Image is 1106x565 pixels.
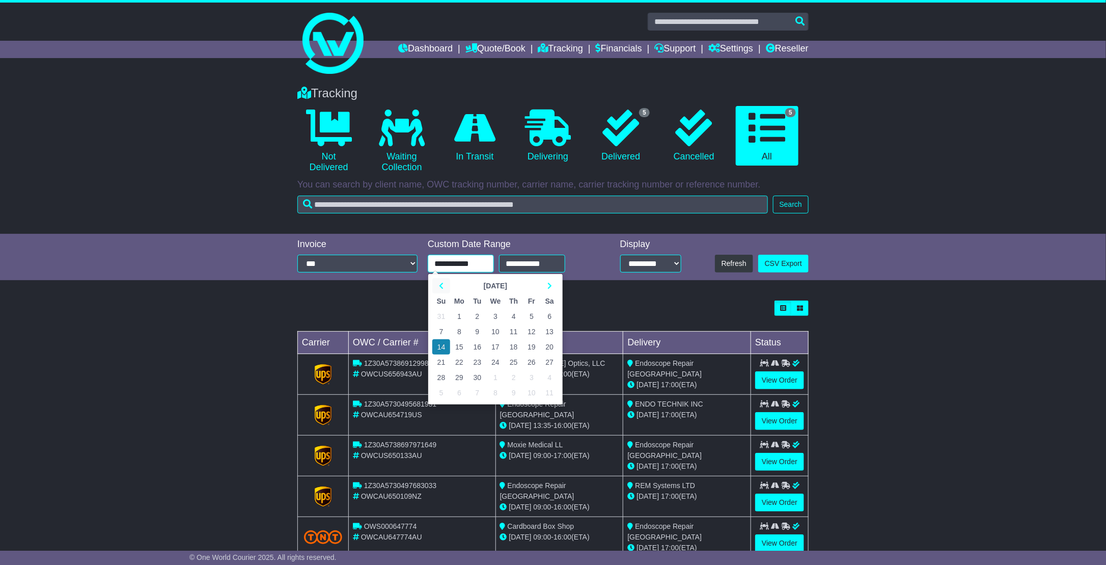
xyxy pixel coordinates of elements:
td: 12 [522,324,540,339]
td: 5 [432,385,450,400]
span: 17:00 [661,462,679,470]
span: 17:00 [661,411,679,419]
div: Display [620,239,681,250]
span: 17:00 [661,544,679,552]
span: OWCUS650133AU [361,451,422,460]
th: Select Month [450,278,540,293]
img: GetCarrierServiceLogo [315,364,332,385]
span: 1Z30A5730497683033 [364,481,436,490]
span: OWCUS656943AU [361,370,422,378]
td: 25 [505,355,522,370]
a: CSV Export [758,255,809,273]
td: 2 [468,309,486,324]
a: View Order [755,453,804,471]
td: 26 [522,355,540,370]
span: Endoscope Repair [GEOGRAPHIC_DATA] [627,441,702,460]
a: Financials [596,41,642,58]
span: [DATE] [509,451,532,460]
span: OWCAU654719US [361,411,422,419]
td: 23 [468,355,486,370]
td: 29 [450,370,468,385]
span: 17:00 [554,451,571,460]
span: 16:00 [554,503,571,511]
a: Waiting Collection [370,106,433,177]
td: 16 [468,339,486,355]
p: You can search by client name, OWC tracking number, carrier name, carrier tracking number or refe... [297,179,809,191]
span: Endoscope Repair [GEOGRAPHIC_DATA] [627,359,702,378]
div: Invoice [297,239,418,250]
div: - (ETA) [500,450,619,461]
td: 2 [505,370,522,385]
span: 17:00 [661,492,679,500]
td: 28 [432,370,450,385]
span: 1Z30A5730495681931 [364,400,436,408]
td: 13 [541,324,559,339]
span: [DATE] [637,544,659,552]
td: Delivery [623,332,751,354]
td: 15 [450,339,468,355]
td: 20 [541,339,559,355]
td: 6 [450,385,468,400]
td: 22 [450,355,468,370]
div: (ETA) [627,543,746,553]
span: OWCAU647774AU [361,533,422,541]
span: [DATE] [509,533,532,541]
div: (ETA) [627,491,746,502]
a: Support [654,41,696,58]
span: 09:00 [534,451,551,460]
span: 09:00 [534,503,551,511]
td: 11 [541,385,559,400]
td: 9 [505,385,522,400]
td: 3 [486,309,505,324]
div: - (ETA) [500,502,619,513]
div: - (ETA) [500,420,619,431]
td: 14 [432,339,450,355]
a: View Order [755,412,804,430]
th: Mo [450,293,468,309]
span: 5 [639,108,650,117]
td: 19 [522,339,540,355]
span: 17:00 [661,381,679,389]
td: 9 [468,324,486,339]
a: Dashboard [398,41,453,58]
td: 1 [486,370,505,385]
a: Cancelled [662,106,725,166]
div: Custom Date Range [428,239,591,250]
span: [DATE] [637,381,659,389]
th: Su [432,293,450,309]
a: Settings [708,41,753,58]
span: OWCAU650109NZ [361,492,422,500]
button: Refresh [715,255,753,273]
td: 7 [468,385,486,400]
a: View Order [755,494,804,512]
span: ENDO TECHNIK INC [635,400,703,408]
td: 8 [486,385,505,400]
td: 21 [432,355,450,370]
a: Delivering [516,106,579,166]
img: GetCarrierServiceLogo [315,487,332,507]
td: 3 [522,370,540,385]
img: GetCarrierServiceLogo [315,446,332,466]
a: Not Delivered [297,106,360,177]
td: 11 [505,324,522,339]
img: GetCarrierServiceLogo [315,405,332,425]
div: - (ETA) [500,532,619,543]
span: 16:00 [554,533,571,541]
span: 09:00 [534,533,551,541]
a: Reseller [766,41,809,58]
div: (ETA) [627,380,746,390]
span: [DATE] [637,462,659,470]
td: 10 [522,385,540,400]
th: We [486,293,505,309]
a: 5 Delivered [590,106,652,166]
span: [DATE] [509,421,532,429]
td: 1 [450,309,468,324]
a: View Order [755,371,804,389]
td: 4 [505,309,522,324]
span: Endoscope Repair [GEOGRAPHIC_DATA] [500,481,574,500]
td: 6 [541,309,559,324]
td: 4 [541,370,559,385]
a: 5 All [736,106,798,166]
td: 24 [486,355,505,370]
button: Search [773,196,809,213]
